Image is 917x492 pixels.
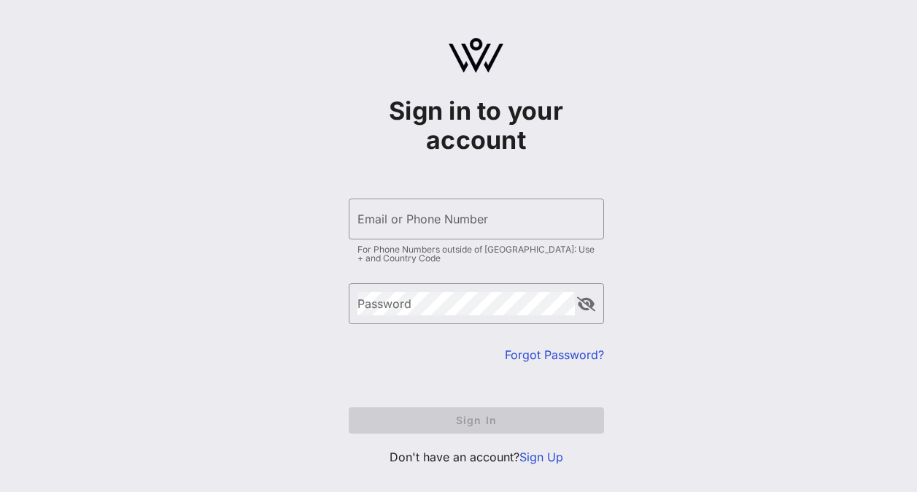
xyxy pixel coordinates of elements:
[449,38,503,73] img: logo.svg
[577,297,595,312] button: append icon
[357,245,595,263] div: For Phone Numbers outside of [GEOGRAPHIC_DATA]: Use + and Country Code
[349,448,604,466] p: Don't have an account?
[505,347,604,362] a: Forgot Password?
[519,450,563,464] a: Sign Up
[349,96,604,155] h1: Sign in to your account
